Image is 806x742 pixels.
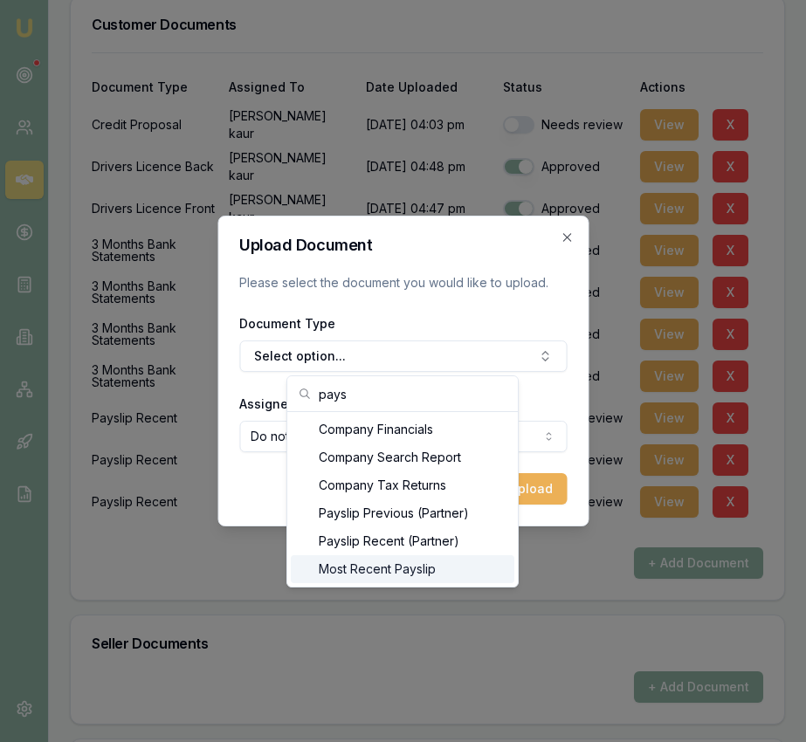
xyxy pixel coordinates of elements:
div: Company Financials [291,416,514,443]
div: Company Search Report [291,443,514,471]
div: Company Tax Returns [291,471,514,499]
div: Search... [287,412,518,587]
input: Search... [319,376,507,411]
div: Payslip Previous (Partner) [291,499,514,527]
h2: Upload Document [239,237,567,253]
div: Most Recent Payslip [291,555,514,583]
label: Document Type [239,316,335,331]
button: Upload [495,473,567,505]
label: Assigned Client [239,396,335,411]
p: Please select the document you would like to upload. [239,274,567,292]
div: Previous Payslip [291,583,514,611]
button: Select option... [239,340,567,372]
div: Payslip Recent (Partner) [291,527,514,555]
